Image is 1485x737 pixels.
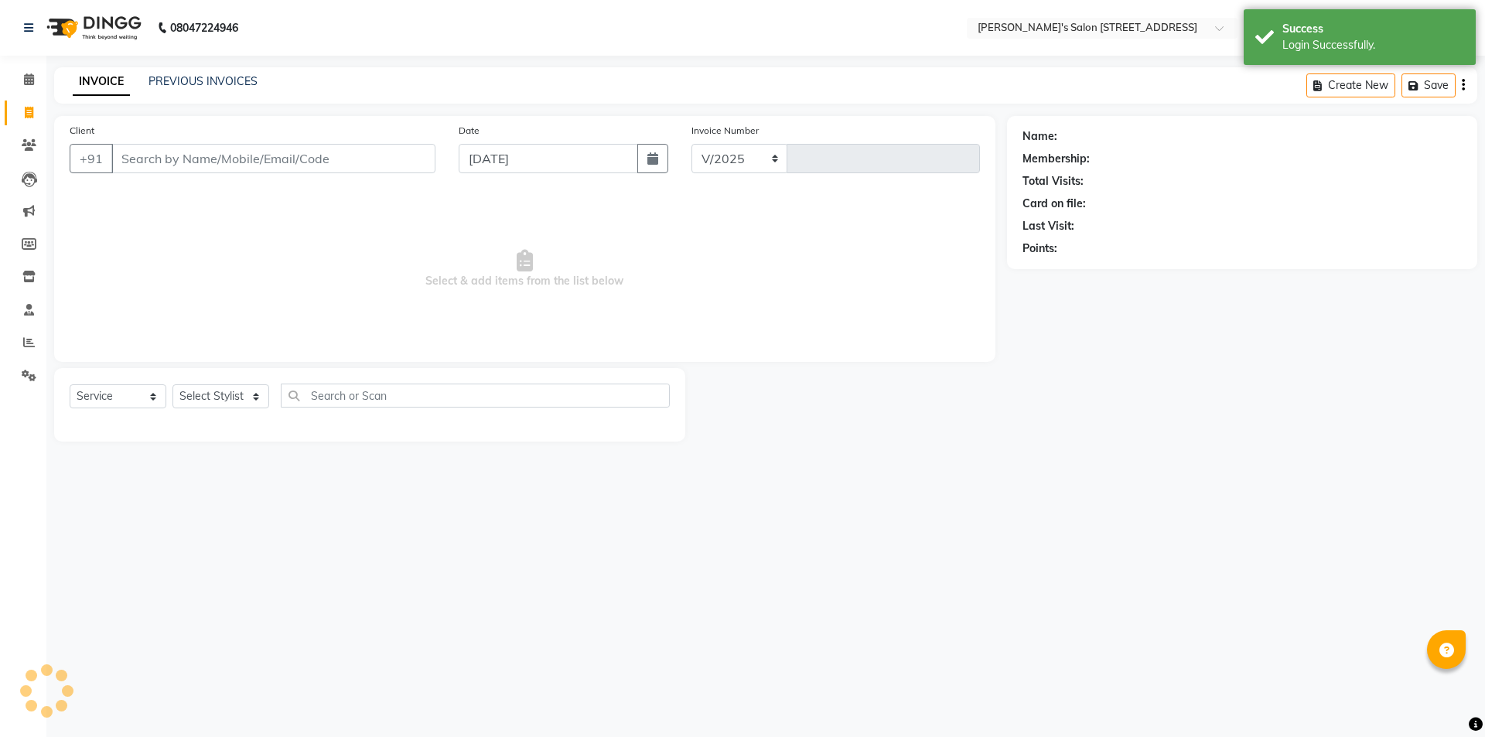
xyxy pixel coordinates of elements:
[1022,128,1057,145] div: Name:
[691,124,759,138] label: Invoice Number
[1306,73,1395,97] button: Create New
[1401,73,1456,97] button: Save
[73,68,130,96] a: INVOICE
[1022,151,1090,167] div: Membership:
[1282,37,1464,53] div: Login Successfully.
[459,124,480,138] label: Date
[1022,196,1086,212] div: Card on file:
[70,124,94,138] label: Client
[1022,241,1057,257] div: Points:
[39,6,145,49] img: logo
[1022,218,1074,234] div: Last Visit:
[1022,173,1084,189] div: Total Visits:
[148,74,258,88] a: PREVIOUS INVOICES
[1282,21,1464,37] div: Success
[70,192,980,346] span: Select & add items from the list below
[170,6,238,49] b: 08047224946
[281,384,670,408] input: Search or Scan
[70,144,113,173] button: +91
[111,144,435,173] input: Search by Name/Mobile/Email/Code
